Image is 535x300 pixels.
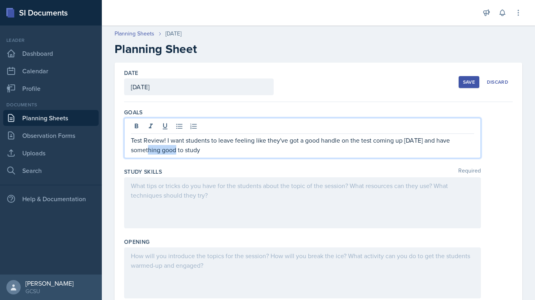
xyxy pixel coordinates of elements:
[3,80,99,96] a: Profile
[463,79,475,85] div: Save
[3,110,99,126] a: Planning Sheets
[3,37,99,44] div: Leader
[115,42,522,56] h2: Planning Sheet
[458,168,481,176] span: Required
[3,191,99,207] div: Help & Documentation
[482,76,513,88] button: Discard
[459,76,479,88] button: Save
[124,238,150,246] label: Opening
[3,63,99,79] a: Calendar
[124,69,138,77] label: Date
[115,29,154,38] a: Planning Sheets
[131,135,474,155] p: Test Review! I want students to leave feeling like they've got a good handle on the test coming u...
[3,45,99,61] a: Dashboard
[25,279,74,287] div: [PERSON_NAME]
[3,145,99,161] a: Uploads
[165,29,181,38] div: [DATE]
[3,101,99,108] div: Documents
[3,163,99,178] a: Search
[3,127,99,143] a: Observation Forms
[25,287,74,295] div: GCSU
[124,168,162,176] label: Study Skills
[487,79,508,85] div: Discard
[124,108,143,116] label: Goals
